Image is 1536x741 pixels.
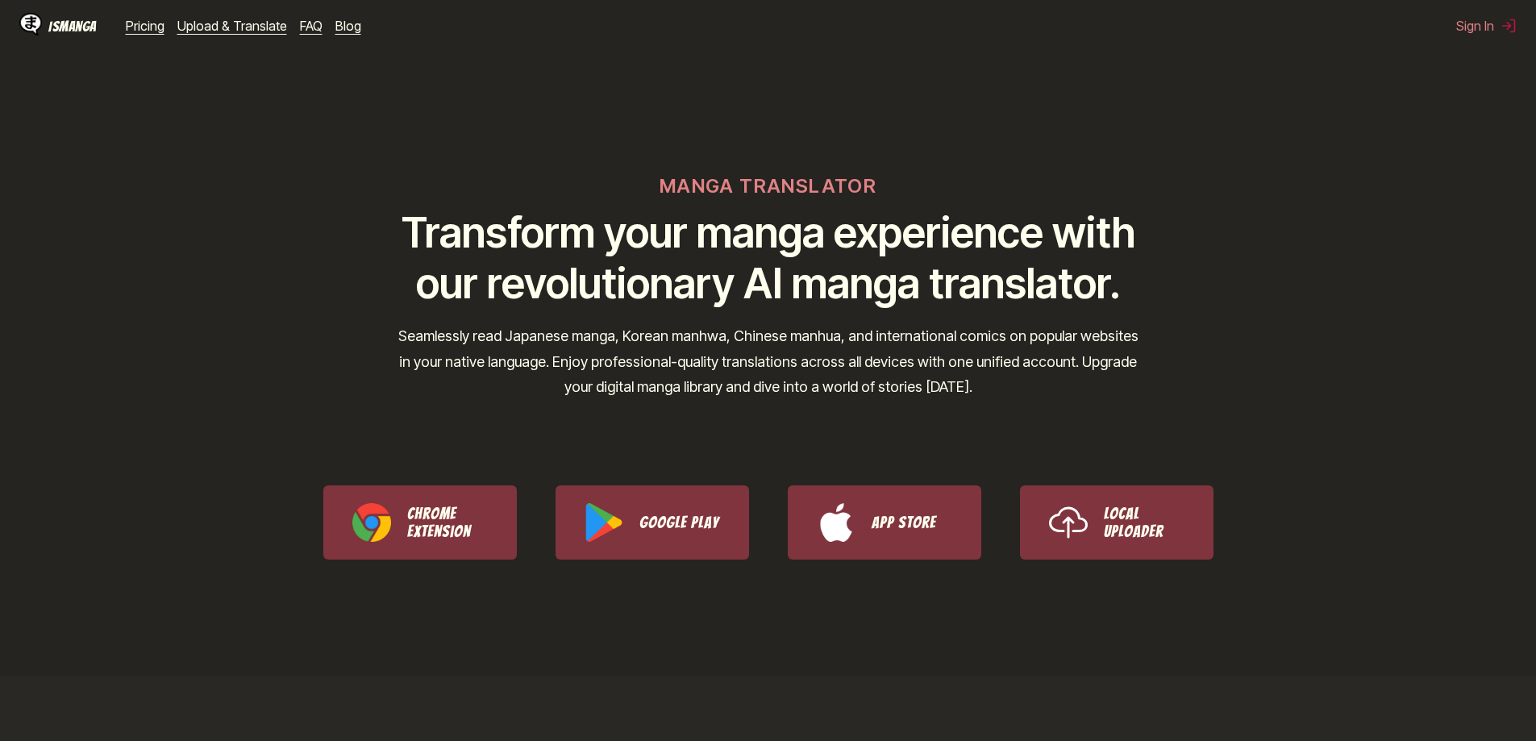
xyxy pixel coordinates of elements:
div: IsManga [48,19,97,34]
img: App Store logo [817,503,855,542]
h1: Transform your manga experience with our revolutionary AI manga translator. [398,207,1139,309]
img: Google Play logo [585,503,623,542]
img: Chrome logo [352,503,391,542]
img: Upload icon [1049,503,1088,542]
img: IsManga Logo [19,13,42,35]
p: Local Uploader [1104,505,1184,540]
a: Upload & Translate [177,18,287,34]
a: Download IsManga from Google Play [556,485,749,560]
a: Pricing [126,18,164,34]
img: Sign out [1501,18,1517,34]
button: Sign In [1456,18,1517,34]
p: Google Play [639,514,720,531]
p: Seamlessly read Japanese manga, Korean manhwa, Chinese manhua, and international comics on popula... [398,323,1139,400]
p: Chrome Extension [407,505,488,540]
a: Download IsManga Chrome Extension [323,485,517,560]
a: Blog [335,18,361,34]
a: Use IsManga Local Uploader [1020,485,1213,560]
a: FAQ [300,18,323,34]
a: IsManga LogoIsManga [19,13,126,39]
a: Download IsManga from App Store [788,485,981,560]
h6: MANGA TRANSLATOR [660,174,876,198]
p: App Store [872,514,952,531]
